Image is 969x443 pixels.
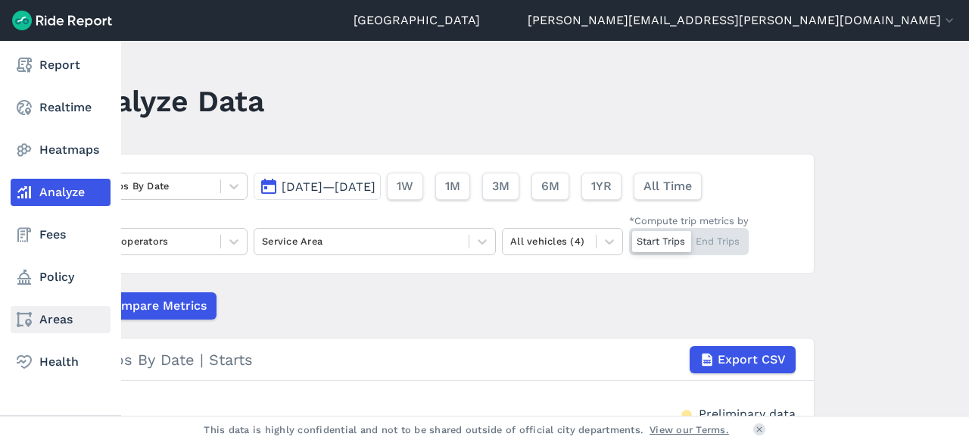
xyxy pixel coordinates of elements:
[581,173,622,200] button: 1YR
[387,173,423,200] button: 1W
[492,177,509,195] span: 3M
[699,405,796,421] div: Preliminary data
[643,177,692,195] span: All Time
[96,346,796,373] div: Trips By Date | Starts
[105,297,207,315] span: Compare Metrics
[11,136,111,164] a: Heatmaps
[77,80,264,122] h1: Analyze Data
[254,173,381,200] button: [DATE]—[DATE]
[11,264,111,291] a: Policy
[435,173,470,200] button: 1M
[541,177,559,195] span: 6M
[11,179,111,206] a: Analyze
[11,306,111,333] a: Areas
[718,351,786,369] span: Export CSV
[690,346,796,373] button: Export CSV
[11,51,111,79] a: Report
[650,423,729,437] a: View our Terms.
[482,173,519,200] button: 3M
[77,292,217,320] button: Compare Metrics
[591,177,612,195] span: 1YR
[282,179,375,194] span: [DATE]—[DATE]
[11,221,111,248] a: Fees
[528,11,957,30] button: [PERSON_NAME][EMAIL_ADDRESS][PERSON_NAME][DOMAIN_NAME]
[354,11,480,30] a: [GEOGRAPHIC_DATA]
[11,348,111,376] a: Health
[531,173,569,200] button: 6M
[629,214,749,228] div: *Compute trip metrics by
[11,94,111,121] a: Realtime
[445,177,460,195] span: 1M
[397,177,413,195] span: 1W
[12,11,112,30] img: Ride Report
[634,173,702,200] button: All Time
